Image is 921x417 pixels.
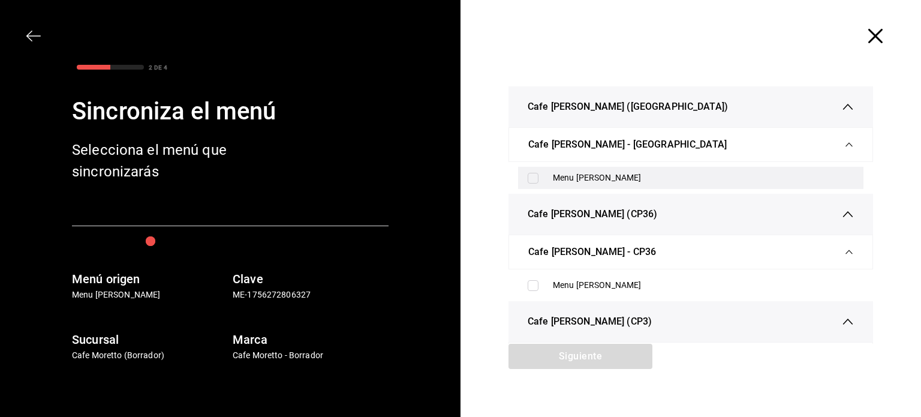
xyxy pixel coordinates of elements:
[72,349,228,362] p: Cafe Moretto (Borrador)
[149,63,167,72] div: 2 DE 4
[233,349,389,362] p: Cafe Moretto - Borrador
[528,314,652,329] span: Cafe [PERSON_NAME] (CP3)
[528,137,727,152] span: Cafe [PERSON_NAME] - [GEOGRAPHIC_DATA]
[233,330,389,349] h6: Marca
[233,269,389,289] h6: Clave
[72,289,228,301] p: Menu [PERSON_NAME]
[528,207,657,221] span: Cafe [PERSON_NAME] (CP36)
[553,172,854,184] div: Menu [PERSON_NAME]
[72,330,228,349] h6: Sucursal
[528,245,656,259] span: Cafe [PERSON_NAME] - CP36
[528,100,728,114] span: Cafe [PERSON_NAME] ([GEOGRAPHIC_DATA])
[553,279,854,292] div: Menu [PERSON_NAME]
[72,94,389,130] div: Sincroniza el menú
[233,289,389,301] p: ME-1756272806327
[72,139,264,182] div: Selecciona el menú que sincronizarás
[72,269,228,289] h6: Menú origen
